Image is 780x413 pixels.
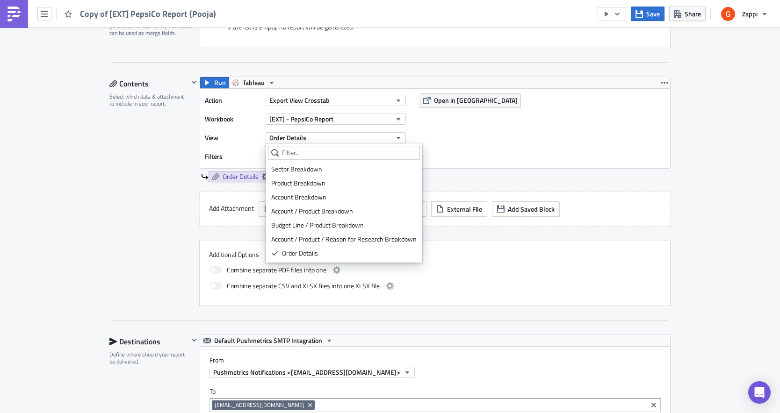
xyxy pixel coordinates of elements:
[4,4,447,11] body: Rich Text Area. Press ALT-0 for help.
[748,381,771,404] div: Open Intercom Messenger
[7,7,22,21] img: PushMetrics
[109,8,194,37] div: Define a list of parameters to iterate over. One report will be generated for each entry. Attribu...
[269,95,330,105] span: Export View Crosstab
[282,249,417,258] div: Order Details
[205,112,261,126] label: Workbook
[271,221,417,230] div: Budget Line / Product Breakdown
[109,77,188,91] div: Contents
[266,95,406,106] button: Export View Crosstab
[200,77,229,88] button: Run
[227,280,380,292] span: Combine separate CSV and XLSX files into one XLSX file
[229,77,279,88] button: Tableau
[109,351,188,365] div: Define where should your report be delivered.
[215,401,304,409] span: [EMAIL_ADDRESS][DOMAIN_NAME]
[269,133,306,142] span: Order Details
[209,387,661,396] label: To
[188,77,200,88] button: Hide content
[80,8,217,19] span: Copy of [EXT] PepsiCo Report (Pooja)
[109,335,188,349] div: Destinations
[271,164,417,174] div: Sector Breakdown
[266,114,406,125] button: [EXT] - PepsiCo Report
[214,77,226,88] span: Run
[720,6,736,22] img: Avatar
[209,201,254,215] label: Add Attachment
[271,235,417,244] div: Account / Product / Reason for Research Breakdown
[200,335,336,346] button: Default Pushmetrics SMTP Integration
[268,146,420,160] input: Filter...
[447,204,482,214] span: External File
[205,93,261,107] label: Action
[271,206,417,216] div: Account / Product Breakdown
[269,114,333,124] span: [EXT] - PepsiCo Report
[648,399,659,411] button: Clear selected items
[420,93,521,107] button: Open in [GEOGRAPHIC_DATA]
[631,7,664,21] button: Save
[306,400,315,410] button: Remove Tag
[508,204,555,214] span: Add Saved Block
[209,250,661,259] label: Additional Options
[271,192,417,202] div: Account Breakdown
[259,201,309,217] button: SQL Query
[205,131,261,145] label: View
[227,264,326,276] span: Combine separate PDF files into one
[214,335,322,346] span: Default Pushmetrics SMTP Integration
[209,367,415,378] button: Pushmetrics Notifications <[EMAIL_ADDRESS][DOMAIN_NAME]>
[646,9,660,19] span: Save
[205,150,261,164] label: Filters
[209,171,273,182] a: Order Details
[669,7,706,21] button: Share
[492,201,560,217] button: Add Saved Block
[742,9,758,19] span: Zappi
[243,77,265,88] span: Tableau
[4,4,447,11] p: Please see attached an excel sheet containing the order details for the previous month.
[188,335,200,346] button: Hide content
[271,178,417,188] div: Product Breakdown
[109,93,188,107] div: Select which data & attachment to include in your report.
[209,356,670,364] label: From
[266,132,406,143] button: Order Details
[685,9,701,19] span: Share
[434,95,518,105] span: Open in [GEOGRAPHIC_DATA]
[223,172,259,181] span: Order Details
[431,201,487,217] button: External File
[213,367,400,377] span: Pushmetrics Notifications <[EMAIL_ADDRESS][DOMAIN_NAME]>
[715,4,773,24] button: Zappi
